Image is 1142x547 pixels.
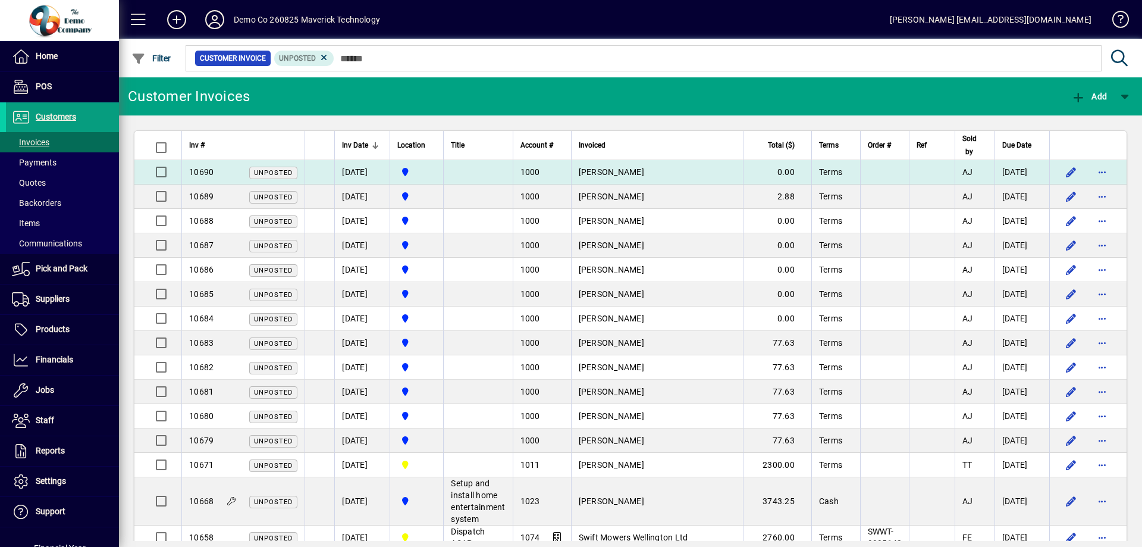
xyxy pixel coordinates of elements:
[189,192,214,201] span: 10689
[1062,162,1081,182] button: Edit
[520,387,540,396] span: 1000
[579,362,644,372] span: [PERSON_NAME]
[743,282,811,307] td: 0.00
[334,160,390,185] td: [DATE]
[1093,358,1112,377] button: More options
[520,139,553,152] span: Account #
[962,167,973,177] span: AJ
[1062,187,1081,206] button: Edit
[189,362,214,372] span: 10682
[1071,92,1107,101] span: Add
[6,406,119,436] a: Staff
[6,467,119,496] a: Settings
[819,240,842,250] span: Terms
[189,265,214,274] span: 10686
[520,460,540,470] span: 1011
[520,240,540,250] span: 1000
[36,476,66,486] span: Settings
[12,198,61,208] span: Backorders
[397,239,436,252] span: Auckland
[189,533,214,542] span: 10658
[36,324,70,334] span: Products
[962,289,973,299] span: AJ
[819,436,842,445] span: Terms
[334,477,390,526] td: [DATE]
[1093,309,1112,328] button: More options
[397,139,436,152] div: Location
[1093,333,1112,352] button: More options
[994,307,1049,331] td: [DATE]
[1093,455,1112,474] button: More options
[342,139,368,152] span: Inv Date
[994,282,1049,307] td: [DATE]
[6,345,119,375] a: Financials
[189,139,205,152] span: Inv #
[917,139,948,152] div: Ref
[579,265,644,274] span: [PERSON_NAME]
[6,233,119,254] a: Communications
[819,265,842,274] span: Terms
[1093,431,1112,450] button: More options
[962,460,972,470] span: TT
[994,355,1049,380] td: [DATE]
[962,240,973,250] span: AJ
[520,436,540,445] span: 1000
[128,48,174,69] button: Filter
[12,178,46,187] span: Quotes
[1062,211,1081,230] button: Edit
[520,411,540,421] span: 1000
[6,376,119,405] a: Jobs
[334,233,390,258] td: [DATE]
[334,355,390,380] td: [DATE]
[397,165,436,179] span: Auckland
[189,216,214,226] span: 10688
[890,10,1091,29] div: [PERSON_NAME] [EMAIL_ADDRESS][DOMAIN_NAME]
[1062,260,1081,279] button: Edit
[189,139,297,152] div: Inv #
[962,132,977,158] span: Sold by
[1093,187,1112,206] button: More options
[768,139,795,152] span: Total ($)
[819,411,842,421] span: Terms
[1093,162,1112,182] button: More options
[397,385,436,398] span: Auckland
[579,192,644,201] span: [PERSON_NAME]
[994,453,1049,477] td: [DATE]
[342,139,382,152] div: Inv Date
[1062,333,1081,352] button: Edit
[962,533,972,542] span: FE
[579,460,644,470] span: [PERSON_NAME]
[6,254,119,284] a: Pick and Pack
[579,533,688,542] span: Swift Mowers Wellington Ltd
[254,267,293,274] span: Unposted
[200,52,266,64] span: Customer Invoice
[743,453,811,477] td: 2300.00
[334,258,390,282] td: [DATE]
[579,240,644,250] span: [PERSON_NAME]
[36,294,70,304] span: Suppliers
[520,314,540,323] span: 1000
[1093,211,1112,230] button: More options
[819,338,842,348] span: Terms
[743,477,811,526] td: 3743.25
[819,362,842,372] span: Terms
[1062,309,1081,328] button: Edit
[189,411,214,421] span: 10680
[962,265,973,274] span: AJ
[819,167,842,177] span: Terms
[254,389,293,396] span: Unposted
[334,185,390,209] td: [DATE]
[254,535,293,542] span: Unposted
[579,436,644,445] span: [PERSON_NAME]
[397,410,436,423] span: Auckland
[994,185,1049,209] td: [DATE]
[397,214,436,227] span: Auckland
[743,233,811,258] td: 0.00
[254,498,293,506] span: Unposted
[579,411,644,421] span: [PERSON_NAME]
[6,72,119,102] a: POS
[994,429,1049,453] td: [DATE]
[520,265,540,274] span: 1000
[274,51,334,66] mat-chip: Customer Invoice Status: Unposted
[579,496,644,506] span: [PERSON_NAME]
